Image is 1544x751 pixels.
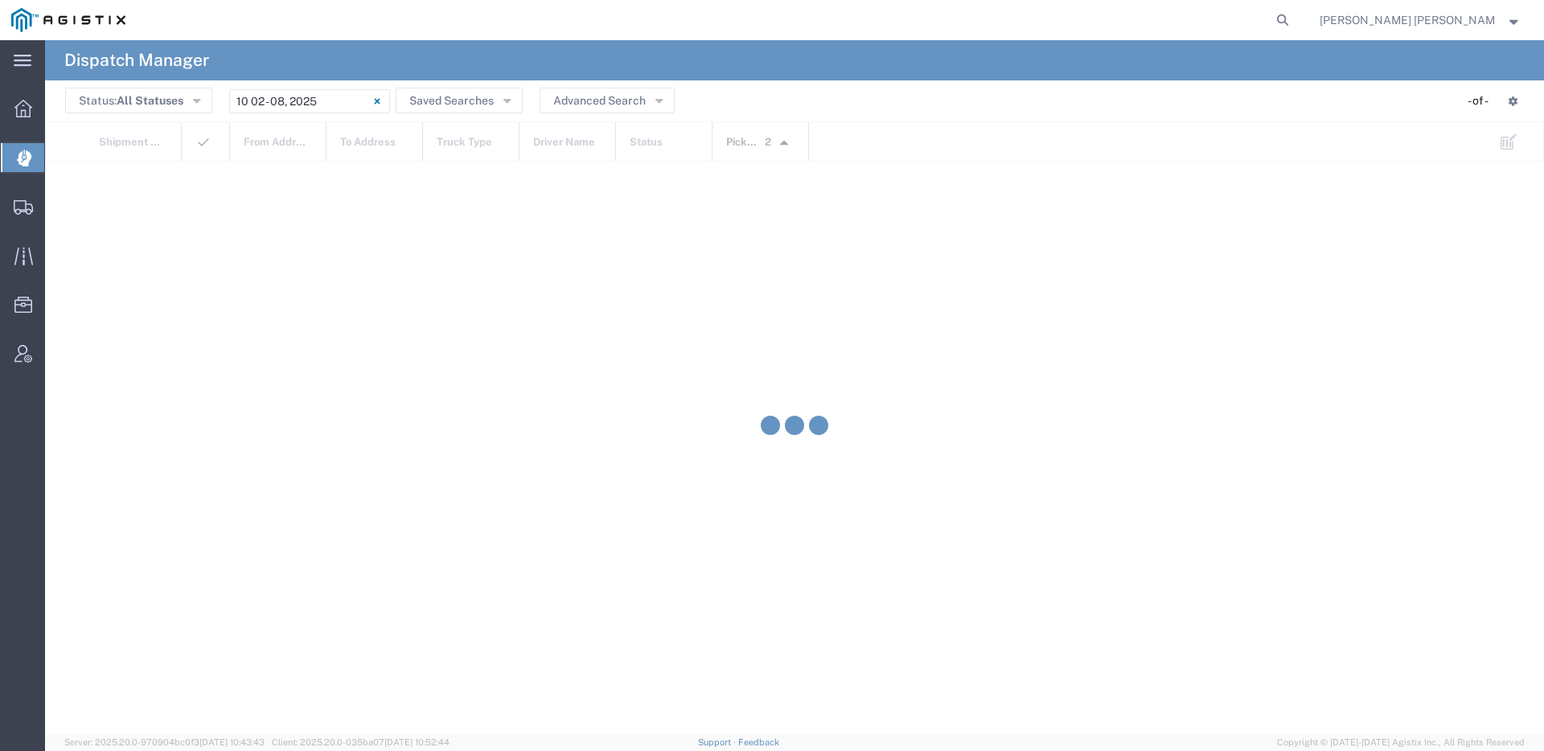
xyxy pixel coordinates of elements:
[396,88,523,113] button: Saved Searches
[1319,10,1521,30] button: [PERSON_NAME] [PERSON_NAME]
[64,737,265,747] span: Server: 2025.20.0-970904bc0f3
[384,737,450,747] span: [DATE] 10:52:44
[64,40,209,80] h4: Dispatch Manager
[540,88,675,113] button: Advanced Search
[1468,92,1496,109] div: - of -
[11,8,125,32] img: logo
[272,737,450,747] span: Client: 2025.20.0-035ba07
[117,94,183,107] span: All Statuses
[199,737,265,747] span: [DATE] 10:43:43
[1277,736,1525,749] span: Copyright © [DATE]-[DATE] Agistix Inc., All Rights Reserved
[698,737,738,747] a: Support
[65,88,212,113] button: Status:All Statuses
[738,737,779,747] a: Feedback
[1320,11,1496,29] span: Kayte Bray Dogali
